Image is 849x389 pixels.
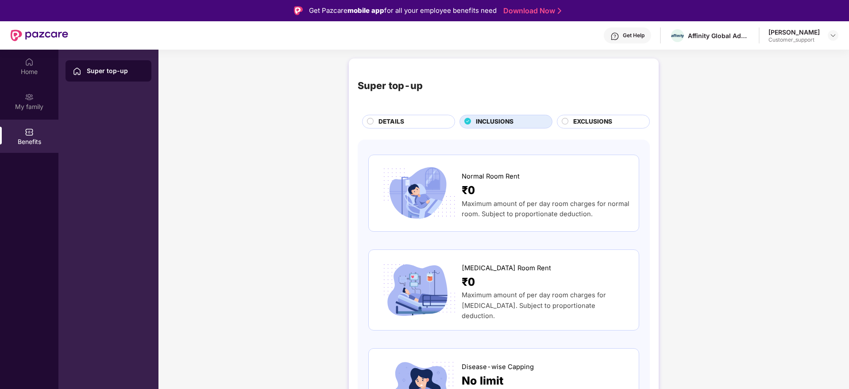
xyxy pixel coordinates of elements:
[688,31,750,40] div: Affinity Global Advertising Private Limited
[358,78,423,93] div: Super top-up
[610,32,619,41] img: svg+xml;base64,PHN2ZyBpZD0iSGVscC0zMngzMiIgeG1sbnM9Imh0dHA6Ly93d3cudzMub3JnLzIwMDAvc3ZnIiB3aWR0aD...
[558,6,561,16] img: Stroke
[87,66,144,75] div: Super top-up
[25,128,34,136] img: svg+xml;base64,PHN2ZyBpZD0iQmVuZWZpdHMiIHhtbG5zPSJodHRwOi8vd3d3LnczLm9yZy8yMDAwL3N2ZyIgd2lkdGg9Ij...
[768,28,820,36] div: [PERSON_NAME]
[462,273,475,291] span: ₹0
[347,6,384,15] strong: mobile app
[25,93,34,101] img: svg+xml;base64,PHN2ZyB3aWR0aD0iMjAiIGhlaWdodD0iMjAiIHZpZXdCb3g9IjAgMCAyMCAyMCIgZmlsbD0ibm9uZSIgeG...
[671,34,684,38] img: affinity.png
[378,117,404,127] span: DETAILS
[378,261,461,319] img: icon
[25,58,34,66] img: svg+xml;base64,PHN2ZyBpZD0iSG9tZSIgeG1sbnM9Imh0dHA6Ly93d3cudzMub3JnLzIwMDAvc3ZnIiB3aWR0aD0iMjAiIG...
[378,164,461,222] img: icon
[768,36,820,43] div: Customer_support
[462,362,534,372] span: Disease-wise Capping
[573,117,612,127] span: EXCLUSIONS
[476,117,513,127] span: INCLUSIONS
[309,5,497,16] div: Get Pazcare for all your employee benefits need
[462,200,629,218] span: Maximum amount of per day room charges for normal room. Subject to proportionate deduction.
[11,30,68,41] img: New Pazcare Logo
[503,6,559,16] a: Download Now
[462,291,606,319] span: Maximum amount of per day room charges for [MEDICAL_DATA]. Subject to proportionate deduction.
[73,67,81,76] img: svg+xml;base64,PHN2ZyBpZD0iSG9tZSIgeG1sbnM9Imh0dHA6Ly93d3cudzMub3JnLzIwMDAvc3ZnIiB3aWR0aD0iMjAiIG...
[462,182,475,199] span: ₹0
[623,32,644,39] div: Get Help
[294,6,303,15] img: Logo
[462,263,551,273] span: [MEDICAL_DATA] Room Rent
[462,171,520,182] span: Normal Room Rent
[830,32,837,39] img: svg+xml;base64,PHN2ZyBpZD0iRHJvcGRvd24tMzJ4MzIiIHhtbG5zPSJodHRwOi8vd3d3LnczLm9yZy8yMDAwL3N2ZyIgd2...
